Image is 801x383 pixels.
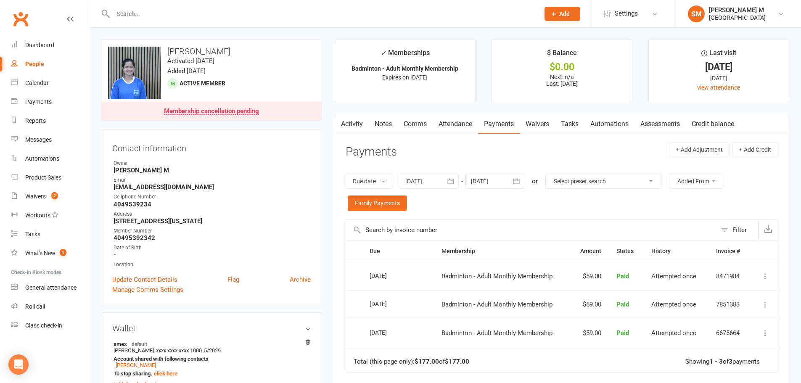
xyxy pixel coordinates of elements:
a: Attendance [433,114,478,134]
div: Filter [732,225,747,235]
strong: 4049539234 [114,201,311,208]
a: Waivers [520,114,555,134]
div: Payments [25,98,52,105]
strong: 3 [729,358,732,365]
a: Reports [11,111,89,130]
td: 8471984 [708,262,751,291]
a: Tasks [11,225,89,244]
a: What's New1 [11,244,89,263]
a: Automations [11,149,89,168]
img: image1751328136.png [108,47,161,99]
div: Email [114,176,311,184]
a: Comms [398,114,433,134]
span: Attempted once [651,272,696,280]
span: Attempted once [651,329,696,337]
div: Product Sales [25,174,61,181]
div: [DATE] [370,297,408,310]
span: Paid [616,272,629,280]
strong: 40495392342 [114,234,311,242]
a: Family Payments [348,195,407,211]
a: Waivers 2 [11,187,89,206]
div: [DATE] [656,74,781,83]
div: Calendar [25,79,49,86]
a: Notes [369,114,398,134]
strong: [PERSON_NAME] M [114,166,311,174]
span: Attempted once [651,301,696,308]
div: Roll call [25,303,45,310]
th: Invoice # [708,240,751,262]
td: $59.00 [570,319,609,347]
td: $59.00 [570,262,609,291]
div: Automations [25,155,59,162]
a: Class kiosk mode [11,316,89,335]
div: Tasks [25,231,40,238]
strong: To stop sharing, [114,370,307,377]
span: Add [559,11,570,17]
div: Messages [25,136,52,143]
div: Last visit [701,48,736,63]
div: [PERSON_NAME] M [709,6,766,14]
span: Badminton - Adult Monthly Membership [441,301,553,308]
div: Address [114,210,311,218]
th: Amount [570,240,609,262]
a: Messages [11,130,89,149]
div: Open Intercom Messenger [8,354,29,375]
a: view attendance [697,84,740,91]
a: [PERSON_NAME] [116,362,156,368]
a: click here [154,370,177,377]
div: Memberships [381,48,430,63]
a: People [11,55,89,74]
a: Credit balance [686,114,740,134]
span: Paid [616,329,629,337]
span: Settings [615,4,638,23]
div: Reports [25,117,46,124]
strong: - [114,251,311,259]
div: What's New [25,250,56,256]
div: SM [688,5,705,22]
div: [GEOGRAPHIC_DATA] [709,14,766,21]
strong: 1 - 3 [709,358,723,365]
th: History [644,240,708,262]
strong: [STREET_ADDRESS][US_STATE] [114,217,311,225]
div: Class check-in [25,322,62,329]
span: 2 [51,192,58,199]
div: Cellphone Number [114,193,311,201]
button: Filter [716,220,758,240]
a: Automations [584,114,634,134]
td: 6675664 [708,319,751,347]
input: Search... [111,8,534,20]
span: Badminton - Adult Monthly Membership [441,272,553,280]
div: People [25,61,44,67]
strong: Badminton - Adult Monthly Membership [352,65,458,72]
a: Payments [11,92,89,111]
div: Dashboard [25,42,54,48]
a: Archive [290,275,311,285]
th: Due [362,240,434,262]
a: Dashboard [11,36,89,55]
i: ✓ [381,49,386,57]
div: Workouts [25,212,50,219]
span: Active member [180,80,225,87]
a: General attendance kiosk mode [11,278,89,297]
div: Showing of payments [685,358,760,365]
a: Workouts [11,206,89,225]
th: Membership [434,240,570,262]
button: Due date [346,174,392,189]
strong: amex [114,341,307,347]
td: 7851383 [708,290,751,319]
div: [DATE] [370,326,408,339]
div: $0.00 [500,63,624,71]
div: [DATE] [656,63,781,71]
div: Total (this page only): of [354,358,469,365]
strong: $177.00 [415,358,439,365]
p: Next: n/a Last: [DATE] [500,74,624,87]
h3: Contact information [112,140,311,153]
span: 1 [60,249,66,256]
td: $59.00 [570,290,609,319]
time: Added [DATE] [167,67,206,75]
a: Clubworx [10,8,31,29]
a: Payments [478,114,520,134]
strong: $177.00 [445,358,469,365]
a: Flag [227,275,239,285]
button: Add [545,7,580,21]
